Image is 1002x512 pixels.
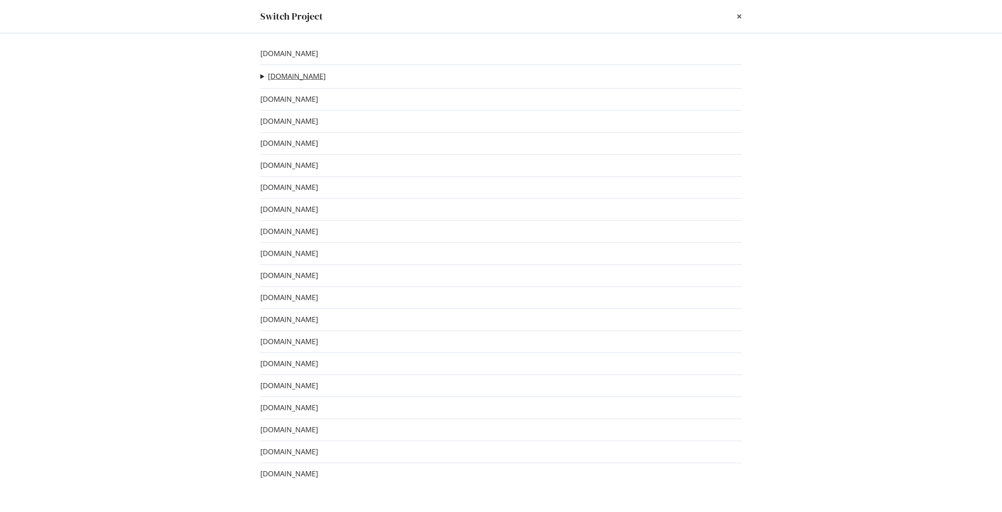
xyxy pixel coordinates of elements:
[260,139,318,147] a: [DOMAIN_NAME]
[737,10,742,23] div: times
[260,71,326,82] summary: [DOMAIN_NAME]
[260,425,318,434] a: [DOMAIN_NAME]
[260,470,318,478] a: [DOMAIN_NAME]
[260,227,318,236] a: [DOMAIN_NAME]
[260,271,318,280] a: [DOMAIN_NAME]
[260,49,318,58] a: [DOMAIN_NAME]
[260,10,323,23] div: Switch Project
[260,161,318,169] a: [DOMAIN_NAME]
[260,205,318,214] a: [DOMAIN_NAME]
[260,315,318,324] a: [DOMAIN_NAME]
[260,249,318,258] a: [DOMAIN_NAME]
[260,95,318,103] a: [DOMAIN_NAME]
[260,447,318,456] a: [DOMAIN_NAME]
[260,359,318,368] a: [DOMAIN_NAME]
[260,381,318,390] a: [DOMAIN_NAME]
[260,183,318,191] a: [DOMAIN_NAME]
[260,293,318,302] a: [DOMAIN_NAME]
[260,337,318,346] a: [DOMAIN_NAME]
[268,72,326,81] a: [DOMAIN_NAME]
[260,403,318,412] a: [DOMAIN_NAME]
[260,117,318,125] a: [DOMAIN_NAME]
